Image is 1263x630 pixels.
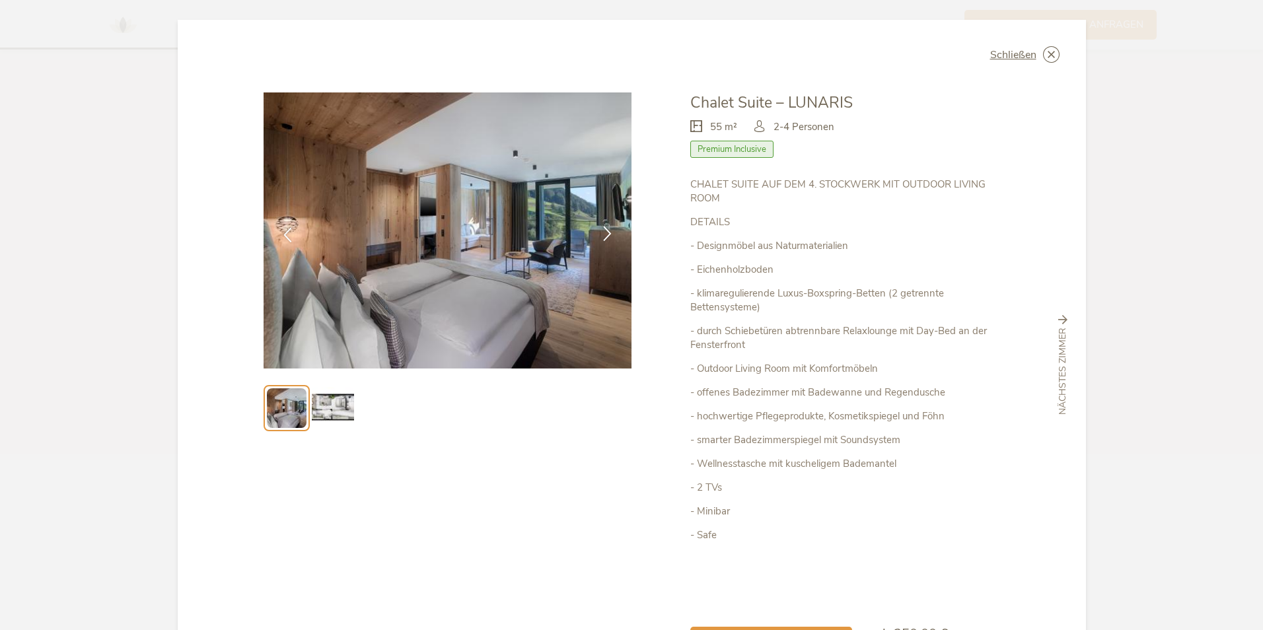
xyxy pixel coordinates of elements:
span: nächstes Zimmer [1056,328,1069,415]
span: Schließen [990,50,1036,60]
img: Preview [312,387,354,429]
p: - durch Schiebetüren abtrennbare Relaxlounge mit Day-Bed an der Fensterfront [690,324,999,352]
p: - hochwertige Pflegeprodukte, Kosmetikspiegel und Föhn [690,409,999,423]
span: Premium Inclusive [690,141,774,158]
span: 2-4 Personen [774,120,834,134]
p: - Eichenholzboden [690,263,999,277]
p: - smarter Badezimmerspiegel mit Soundsystem [690,433,999,447]
span: 55 m² [710,120,737,134]
p: CHALET SUITE AUF DEM 4. STOCKWERK MIT OUTDOOR LIVING ROOM [690,178,999,205]
p: DETAILS [690,215,999,229]
img: Preview [267,388,307,428]
p: - Designmöbel aus Naturmaterialien [690,239,999,253]
img: Chalet Suite – LUNARIS [264,92,632,368]
p: - Outdoor Living Room mit Komfortmöbeln [690,362,999,376]
p: - klimaregulierende Luxus-Boxspring-Betten (2 getrennte Bettensysteme) [690,287,999,314]
p: - offenes Badezimmer mit Badewanne und Regendusche [690,386,999,400]
span: Chalet Suite – LUNARIS [690,92,853,113]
